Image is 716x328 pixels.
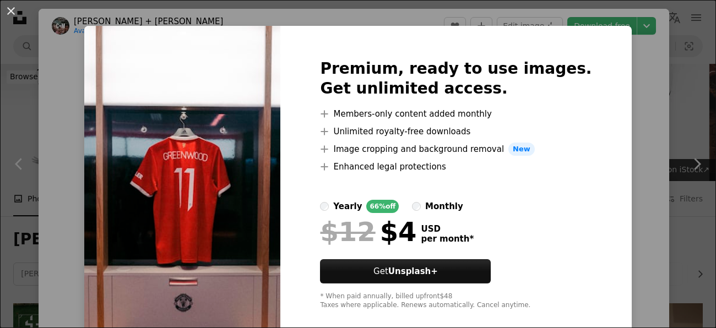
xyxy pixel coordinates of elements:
div: yearly [333,200,362,213]
li: Unlimited royalty-free downloads [320,125,592,138]
span: New [508,143,535,156]
span: USD [421,224,474,234]
h2: Premium, ready to use images. Get unlimited access. [320,59,592,99]
input: monthly [412,202,421,211]
li: Image cropping and background removal [320,143,592,156]
div: * When paid annually, billed upfront $48 Taxes where applicable. Renews automatically. Cancel any... [320,292,592,310]
span: $12 [320,217,375,246]
span: per month * [421,234,474,244]
button: GetUnsplash+ [320,259,491,283]
div: 66% off [366,200,399,213]
strong: Unsplash+ [388,266,438,276]
li: Enhanced legal protections [320,160,592,173]
div: $4 [320,217,416,246]
input: yearly66%off [320,202,329,211]
div: monthly [425,200,463,213]
li: Members-only content added monthly [320,107,592,121]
